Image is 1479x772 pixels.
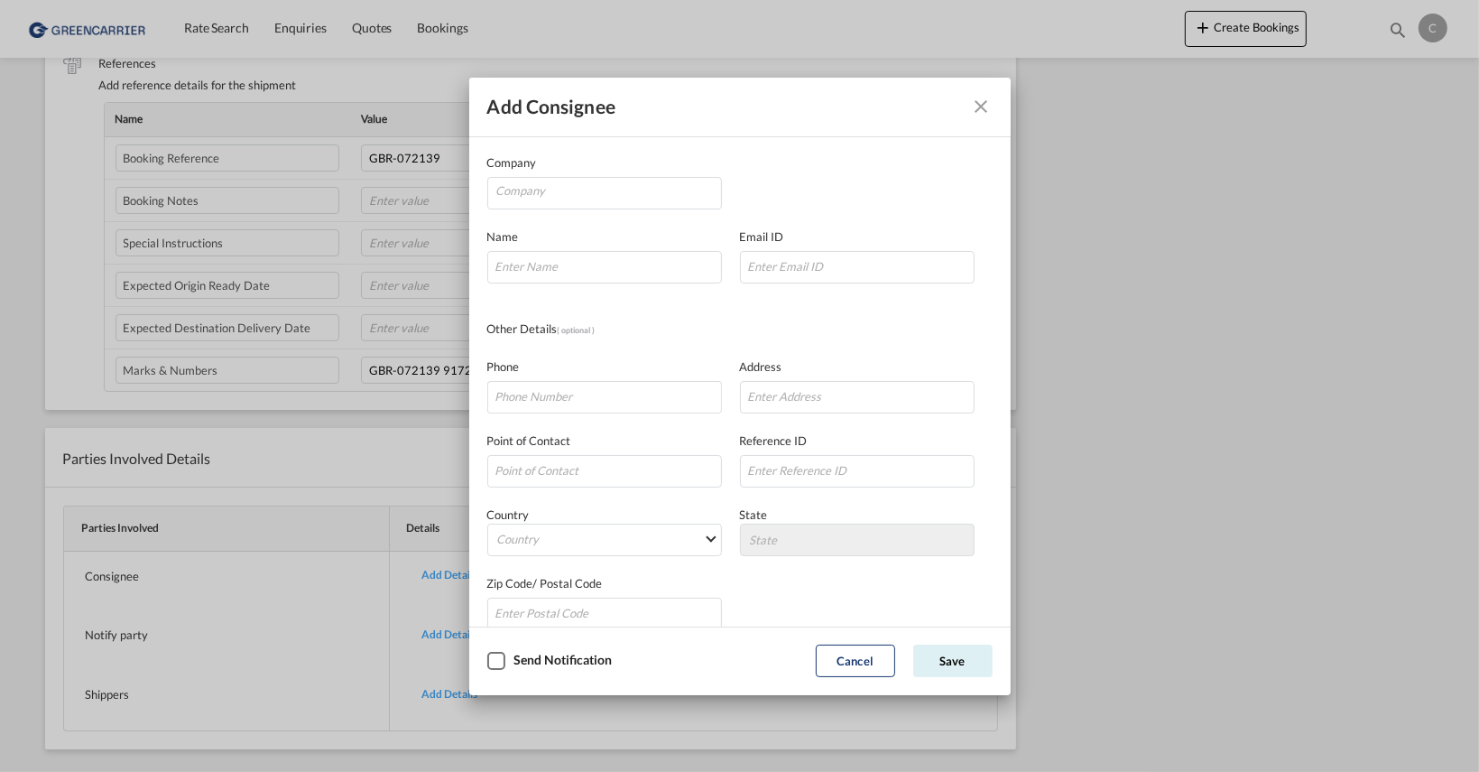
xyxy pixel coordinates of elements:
md-icon: Close dialog [971,96,993,117]
md-select: Country [487,524,722,556]
button: Save [913,645,993,677]
span: Reference ID [740,433,808,448]
span: Address [740,359,782,374]
span: Company [487,155,537,170]
button: Cancel [816,645,895,677]
md-checkbox: Checkbox No Ink [487,652,613,670]
span: State [740,507,768,522]
span: Zip Code/ Postal Code [487,576,603,591]
div: Other Details [487,320,740,339]
input: Point of Contact [487,455,722,488]
md-dialog: Company Name Email ... [469,78,1011,695]
md-select: State [740,524,975,556]
input: Company [496,178,721,205]
button: Close dialog [964,88,1000,125]
input: Enter Reference ID [740,455,975,488]
span: ( optional ) [558,325,596,335]
span: Email ID [740,229,784,244]
input: Enter Address [740,381,975,414]
input: Enter Name [487,251,722,284]
span: Name [487,229,519,244]
span: Country [487,507,530,522]
input: Enter Postal Code [487,598,722,630]
span: Point of Contact [487,433,571,448]
span: Add consignee [487,95,615,117]
input: Phone Number [487,381,722,414]
div: Send Notification [514,652,613,667]
input: Enter Email ID [740,251,975,284]
span: Phone [487,359,520,374]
